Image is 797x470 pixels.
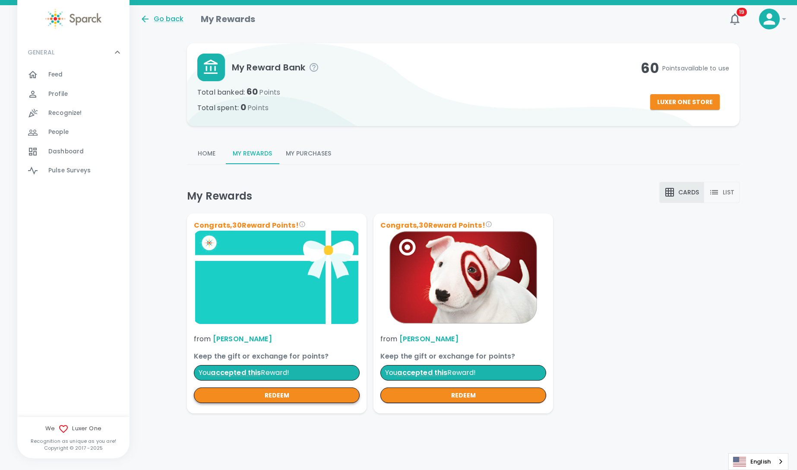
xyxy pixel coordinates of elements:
span: People [48,128,69,137]
p: You Reward! [380,365,546,381]
a: [PERSON_NAME] [213,334,272,344]
span: Profile [48,90,68,98]
span: 19 [737,8,747,16]
h1: My Rewards [201,12,256,26]
span: 0 [240,101,269,113]
div: rewards-tabs [187,143,740,164]
button: Go back [140,14,183,24]
p: from [380,334,546,344]
p: Copyright © 2017 - 2025 [17,445,130,451]
span: Recognize! [48,109,82,117]
img: Brand logo [380,231,546,324]
a: Dashboard [17,142,130,161]
div: text alignment [659,182,740,203]
span: My Reward Bank [232,60,641,74]
button: list [704,182,740,203]
a: [PERSON_NAME] [399,334,459,344]
img: Brand logo [194,231,360,324]
button: 19 [724,9,745,29]
div: GENERAL [17,65,130,184]
button: cards [659,182,704,203]
a: People [17,123,130,142]
button: My Purchases [279,143,338,164]
a: English [729,454,788,470]
p: You Reward! [194,365,360,381]
span: Points [247,103,269,113]
div: GENERAL [17,39,130,65]
button: Luxer One Store [650,94,720,110]
svg: Congrats on your reward! You can either redeem the total reward points for something else with th... [299,221,306,228]
p: Keep the gift or exchange for points? [194,351,360,362]
button: redeem [194,387,360,403]
aside: Language selected: English [728,453,788,470]
a: Feed [17,65,130,84]
h4: 60 [641,60,729,77]
button: Home [187,143,226,164]
span: Points available to use [662,64,729,73]
p: Keep the gift or exchange for points? [380,351,546,362]
p: Congrats, 30 Reward Points! [194,220,360,231]
a: Pulse Surveys [17,161,130,180]
h5: My Rewards [187,189,253,203]
span: Dashboard [48,147,84,156]
button: redeem [380,387,546,403]
p: GENERAL [28,48,54,57]
svg: Congrats on your reward! You can either redeem the total reward points for something else with th... [485,221,492,228]
div: Language [728,453,788,470]
a: Recognize! [17,104,130,123]
p: Recognition as unique as you are! [17,438,130,445]
p: from [194,334,360,344]
img: Sparck logo [45,9,101,29]
span: Points [259,87,280,97]
span: You accepted this reward. Make sure you redeemed it [397,368,447,378]
span: You accepted this reward. Make sure you redeemed it [211,368,261,378]
p: Total banked : [197,85,641,98]
span: 60 [247,86,280,98]
span: Pulse Surveys [48,166,91,175]
p: Total spent : [197,100,641,114]
p: Congrats, 30 Reward Points! [380,220,546,231]
a: Profile [17,85,130,104]
span: Feed [48,70,63,79]
span: We Luxer One [17,424,130,434]
button: My Rewards [226,143,279,164]
a: Sparck logo [17,9,130,29]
